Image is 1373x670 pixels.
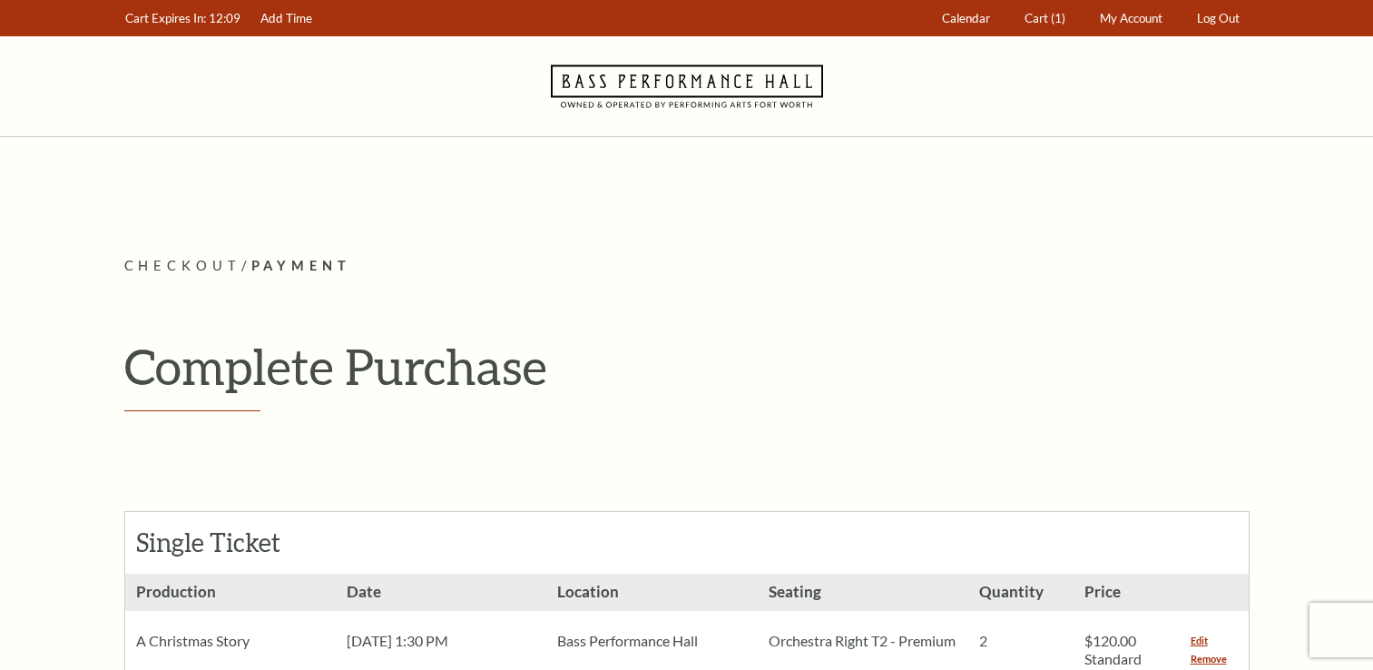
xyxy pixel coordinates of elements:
[1015,1,1074,36] a: Cart (1)
[1091,1,1171,36] a: My Account
[1074,574,1179,611] h3: Price
[1025,11,1048,25] span: Cart
[968,574,1074,611] h3: Quantity
[336,574,546,611] h3: Date
[557,632,698,649] span: Bass Performance Hall
[124,258,241,273] span: Checkout
[769,632,957,650] p: Orchestra Right T2 - Premium
[1188,1,1248,36] a: Log Out
[979,632,1063,650] p: 2
[125,574,336,611] h3: Production
[1100,11,1162,25] span: My Account
[124,255,1250,278] p: /
[124,337,1250,396] h1: Complete Purchase
[1051,11,1065,25] span: (1)
[758,574,968,611] h3: Seating
[933,1,998,36] a: Calendar
[125,11,206,25] span: Cart Expires In:
[546,574,757,611] h3: Location
[251,258,352,273] span: Payment
[209,11,240,25] span: 12:09
[251,1,320,36] a: Add Time
[1084,632,1142,667] span: $120.00 Standard
[942,11,990,25] span: Calendar
[136,527,335,558] h2: Single Ticket
[1191,650,1227,668] a: Remove
[1191,632,1208,650] a: Edit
